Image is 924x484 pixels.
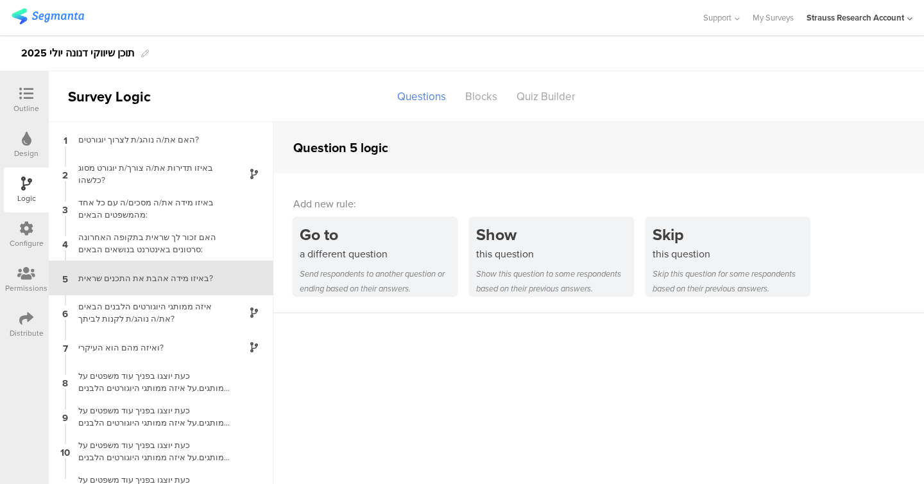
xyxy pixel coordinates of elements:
div: this question [653,246,810,261]
span: Support [703,12,732,24]
div: Send respondents to another question or ending based on their answers. [300,266,457,296]
div: באיזו תדירות את/ה צורך/ת יוגורט מסוג כלשהו? [71,162,231,186]
span: 7 [63,340,68,354]
div: Design [14,148,38,159]
div: Logic [17,193,36,204]
div: כעת יוצגו בפניך עוד משפטים על המותגים.על איזה ממותגי היוגורטים הלבנים הבאים, לדעתך, מתאים לומר: מ... [71,404,231,429]
div: Configure [10,238,44,249]
div: האם את/ה נוהג/ת לצרוך יוגורטים? [71,134,231,146]
div: באיזו מידה את/ה מסכים/ה עם כל אחד מהמשפטים הבאים: [71,196,231,221]
div: באיזו מידה אהבת את התכנים שראית? [71,272,231,284]
div: Strauss Research Account [807,12,904,24]
div: כעת יוצגו בפניך עוד משפטים על המותגים.על איזה ממותגי היוגורטים הלבנים הבאים, לדעתך, מתאים לומר: מ... [71,439,231,463]
div: Questions [388,85,456,108]
span: 4 [62,236,68,250]
div: Quiz Builder [507,85,585,108]
div: כעת יוצגו בפניך עוד משפטים על המותגים.על איזה ממותגי היוגורטים הלבנים הבאים, לדעתך, מתאים לומר: ת... [71,370,231,394]
div: Distribute [10,327,44,339]
div: Go to [300,223,457,246]
div: Outline [13,103,39,114]
div: Blocks [456,85,507,108]
span: 10 [60,444,70,458]
div: Permissions [5,282,47,294]
div: a different question [300,246,457,261]
span: 1 [64,132,67,146]
div: Question 5 logic [293,138,388,157]
div: Skip [653,223,810,246]
div: איזה ממותגי היוגורטים הלבנים הבאים את/ה נוהג/ת לקנות לביתך? [71,300,231,325]
div: Add new rule: [293,196,905,211]
span: 6 [62,306,68,320]
span: 5 [62,271,68,285]
div: Show this question to some respondents based on their previous answers. [476,266,633,296]
div: this question [476,246,633,261]
span: 8 [62,375,68,389]
span: 2 [62,167,68,181]
div: תוכן שיווקי דנונה יולי 2025 [21,43,135,64]
span: 3 [62,202,68,216]
div: ואיזה מהם הוא העיקרי? [71,341,231,354]
div: Survey Logic [49,86,196,107]
img: segmanta logo [12,8,84,24]
div: האם זכור לך שראית בתקופה האחרונה סרטונים באינטרנט בנושאים הבאים: [71,231,231,255]
div: Show [476,223,633,246]
div: Skip this question for some respondents based on their previous answers. [653,266,810,296]
span: 9 [62,410,68,424]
